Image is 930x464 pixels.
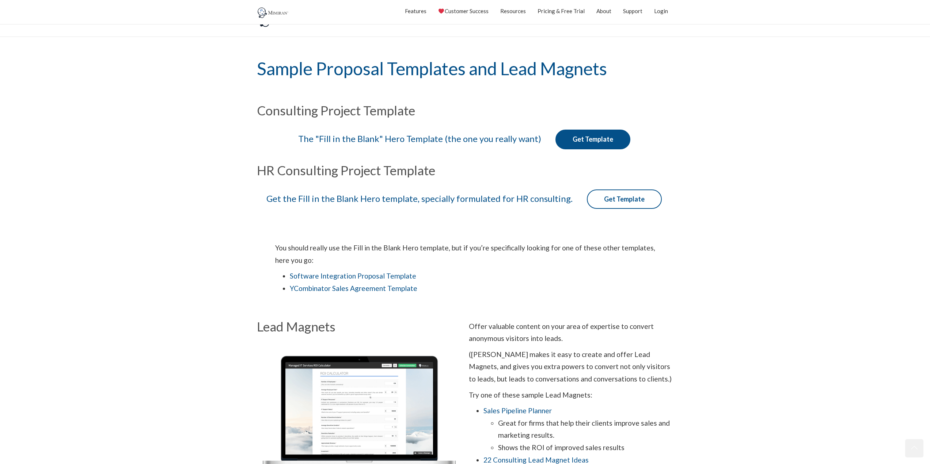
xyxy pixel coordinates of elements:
[298,133,541,144] span: The "Fill in the Blank" Hero Template (the one you really want)
[500,2,526,20] a: Resources
[587,189,662,209] a: Get Template
[257,104,673,117] h2: Consulting Project Template
[469,320,673,345] p: Offer valuable content on your area of expertise to convert anonymous visitors into leads.
[439,8,444,14] img: ❤️
[469,389,673,401] p: Try one of these sample Lead Magnets:
[555,130,630,149] a: Get Template
[290,272,416,280] a: Software Integration Proposal Template
[654,2,668,20] a: Login
[257,7,290,18] img: Mimiran CRM
[257,164,673,177] h2: HR Consulting Project Template
[257,320,462,333] h2: Lead Magnets
[498,417,673,441] li: Great for firms that help their clients improve sales and marketing results.
[596,2,611,20] a: About
[405,2,426,20] a: Features
[290,284,417,292] a: YCombinator Sales Agreement Template
[538,2,585,20] a: Pricing & Free Trial
[257,37,673,100] h1: Sample Proposal Templates and Lead Magnets
[498,441,673,454] li: Shows the ROI of improved sales results
[623,2,642,20] a: Support
[266,193,573,204] span: Get the Fill in the Blank Hero template, specially formulated for HR consulting.
[438,2,488,20] a: Customer Success
[483,456,589,464] a: 22 Consulting Lead Magnet Ideas
[469,348,673,385] p: ([PERSON_NAME] makes it easy to create and offer Lead Magnets, and gives you extra powers to conv...
[483,406,552,415] a: Sales Pipeline Planner
[275,242,655,266] p: You should really use the Fill in the Blank Hero template, but if you’re specifically looking for...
